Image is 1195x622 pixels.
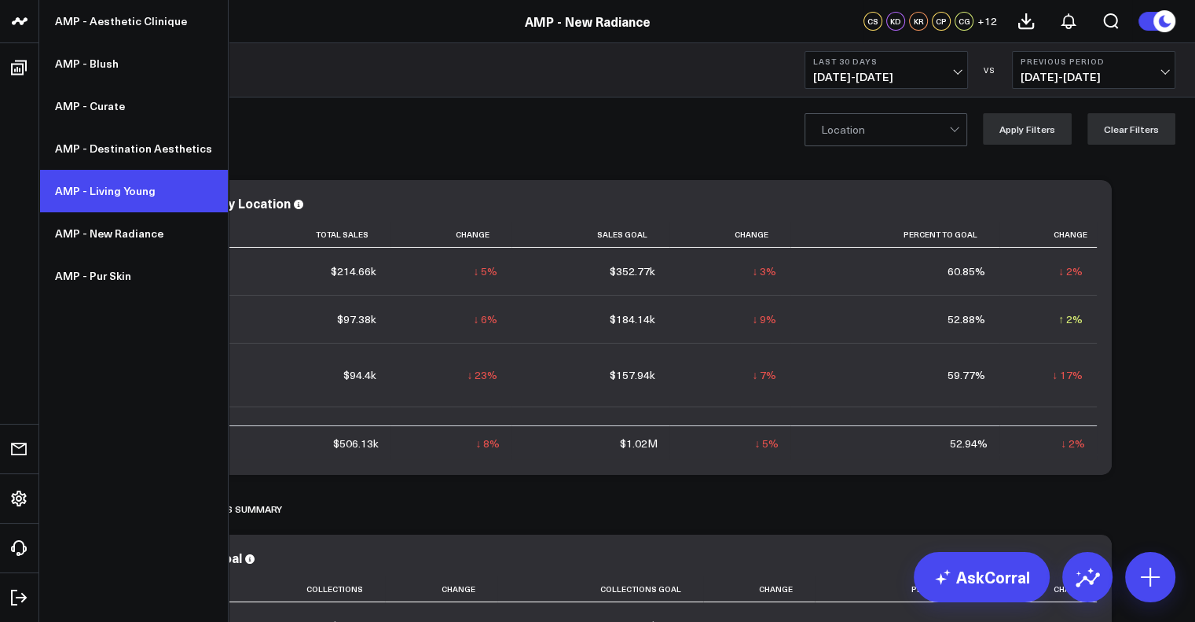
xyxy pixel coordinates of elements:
[754,436,779,451] div: ↓ 5%
[914,552,1050,602] a: AskCorral
[948,263,985,279] div: 60.85%
[473,423,497,439] div: ↑ 6%
[620,436,658,451] div: $1.02M
[976,65,1004,75] div: VS
[909,12,928,31] div: KR
[390,222,512,248] th: Change
[999,222,1097,248] th: Change
[977,12,997,31] button: +12
[39,85,228,127] a: AMP - Curate
[385,576,497,602] th: Change
[1058,311,1083,327] div: ↑ 2%
[1012,51,1175,89] button: Previous Period[DATE]-[DATE]
[1021,71,1167,83] span: [DATE] - [DATE]
[337,423,376,439] div: $65.43k
[39,170,228,212] a: AMP - Living Young
[610,263,655,279] div: $352.77k
[863,12,882,31] div: CS
[616,423,655,439] div: $85.01k
[790,222,999,248] th: Percent To Goal
[39,42,228,85] a: AMP - Blush
[511,222,669,248] th: Sales Goal
[525,13,651,30] a: AMP - New Radiance
[343,367,376,383] div: $94.4k
[886,12,905,31] div: KD
[948,311,985,327] div: 52.88%
[333,436,379,451] div: $506.13k
[497,576,703,602] th: Collections Goal
[337,311,376,327] div: $97.38k
[669,222,791,248] th: Change
[752,423,776,439] div: ↓ 5%
[331,263,376,279] div: $214.66k
[473,311,497,327] div: ↓ 6%
[950,436,988,451] div: 52.94%
[467,367,497,383] div: ↓ 23%
[977,16,997,27] span: + 12
[752,367,776,383] div: ↓ 7%
[610,367,655,383] div: $157.94k
[473,263,497,279] div: ↓ 5%
[228,222,390,248] th: Total Sales
[1058,263,1083,279] div: ↓ 2%
[752,311,776,327] div: ↓ 9%
[39,255,228,297] a: AMP - Pur Skin
[815,576,1006,602] th: Percent To Goal
[39,127,228,170] a: AMP - Destination Aesthetics
[703,576,815,602] th: Change
[752,263,776,279] div: ↓ 3%
[813,71,959,83] span: [DATE] - [DATE]
[932,12,951,31] div: CP
[805,51,968,89] button: Last 30 Days[DATE]-[DATE]
[813,57,959,66] b: Last 30 Days
[1052,423,1083,439] div: ↑ 11%
[955,12,973,31] div: CG
[948,367,985,383] div: 59.77%
[948,423,985,439] div: 76.96%
[228,576,385,602] th: Collections
[1021,57,1167,66] b: Previous Period
[610,311,655,327] div: $184.14k
[475,436,500,451] div: ↓ 8%
[39,212,228,255] a: AMP - New Radiance
[983,113,1072,145] button: Apply Filters
[1052,367,1083,383] div: ↓ 17%
[1061,436,1085,451] div: ↓ 2%
[1087,113,1175,145] button: Clear Filters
